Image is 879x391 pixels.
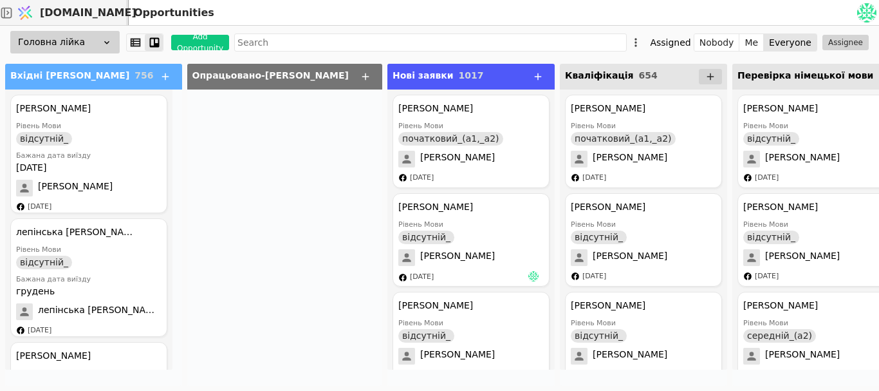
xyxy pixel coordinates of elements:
[528,271,539,281] img: Ан
[565,95,722,188] div: [PERSON_NAME]Рівень Мовипочатковий_(а1,_а2)[PERSON_NAME][DATE]
[743,200,818,214] div: [PERSON_NAME]
[16,326,25,335] img: facebook.svg
[13,1,129,25] a: [DOMAIN_NAME]
[743,132,799,146] div: відсутній_
[398,132,503,146] div: початковий_(а1,_а2)
[571,272,580,281] img: facebook.svg
[393,70,454,81] span: Нові заявки
[16,202,25,211] img: facebook.svg
[10,218,167,337] div: лепінська [PERSON_NAME]Рівень Мовивідсутній_Бажана дата виїздугруденьлепінська [PERSON_NAME][DATE]
[582,271,606,282] div: [DATE]
[420,249,495,266] span: [PERSON_NAME]
[398,329,454,343] div: відсутній_
[755,370,779,381] div: [DATE]
[571,102,645,115] div: [PERSON_NAME]
[393,95,550,188] div: [PERSON_NAME]Рівень Мовипочатковий_(а1,_а2)[PERSON_NAME][DATE]
[737,70,873,81] span: Перевірка німецької мови
[28,325,51,336] div: [DATE]
[571,132,676,146] div: початковий_(а1,_а2)
[163,35,229,50] a: Add Opportunity
[459,70,484,81] span: 1017
[129,5,214,21] h2: Opportunities
[398,200,473,214] div: [PERSON_NAME]
[410,173,434,184] div: [DATE]
[16,121,61,132] div: Рівень Мови
[10,31,120,53] div: Головна лійка
[398,102,473,115] div: [PERSON_NAME]
[571,318,616,329] div: Рівень Мови
[398,121,443,132] div: Рівень Мови
[16,256,72,269] div: відсутній_
[10,95,167,213] div: [PERSON_NAME]Рівень Мовивідсутній_Бажана дата виїзду[DATE][PERSON_NAME][DATE]
[571,121,616,132] div: Рівень Мови
[398,273,407,282] img: facebook.svg
[398,231,454,244] div: відсутній_
[582,173,606,184] div: [DATE]
[565,193,722,287] div: [PERSON_NAME]Рівень Мовивідсутній_[PERSON_NAME][DATE]
[410,272,434,283] div: [DATE]
[755,173,779,184] div: [DATE]
[38,180,113,196] span: [PERSON_NAME]
[639,70,658,81] span: 654
[743,272,752,281] img: facebook.svg
[134,70,153,81] span: 756
[743,299,818,312] div: [PERSON_NAME]
[398,220,443,231] div: Рівень Мови
[571,299,645,312] div: [PERSON_NAME]
[571,220,616,231] div: Рівень Мови
[743,220,788,231] div: Рівень Мови
[571,173,580,182] img: facebook.svg
[16,368,61,379] div: Рівень Мови
[410,370,434,381] div: [DATE]
[571,231,627,244] div: відсутній_
[571,329,627,343] div: відсутній_
[15,1,35,25] img: Logo
[10,70,129,81] span: Вхідні [PERSON_NAME]
[565,292,722,385] div: [PERSON_NAME]Рівень Мовивідсутній_[PERSON_NAME][DATE]
[393,292,550,385] div: [PERSON_NAME]Рівень Мовивідсутній_[PERSON_NAME][DATE]
[398,299,473,312] div: [PERSON_NAME]
[40,5,136,21] span: [DOMAIN_NAME]
[765,249,840,266] span: [PERSON_NAME]
[393,193,550,287] div: [PERSON_NAME]Рівень Мовивідсутній_[PERSON_NAME][DATE]Ан
[694,33,740,52] button: Nobody
[743,329,816,343] div: середній_(а2)
[582,370,606,381] div: [DATE]
[398,318,443,329] div: Рівень Мови
[420,151,495,167] span: [PERSON_NAME]
[398,173,407,182] img: facebook.svg
[743,318,788,329] div: Рівень Мови
[593,151,667,167] span: [PERSON_NAME]
[16,102,91,115] div: [PERSON_NAME]
[16,274,162,285] div: Бажана дата виїзду
[755,271,779,282] div: [DATE]
[16,245,61,256] div: Рівень Мови
[192,70,349,81] span: Опрацьовано-[PERSON_NAME]
[16,285,162,298] div: грудень
[743,121,788,132] div: Рівень Мови
[16,132,72,146] div: відсутній_
[743,102,818,115] div: [PERSON_NAME]
[739,33,764,52] button: Me
[234,33,627,52] input: Search
[822,35,869,50] button: Assignee
[765,151,840,167] span: [PERSON_NAME]
[171,35,229,50] button: Add Opportunity
[16,349,91,363] div: [PERSON_NAME]
[593,249,667,266] span: [PERSON_NAME]
[593,348,667,365] span: [PERSON_NAME]
[420,348,495,365] span: [PERSON_NAME]
[743,231,799,244] div: відсутній_
[571,200,645,214] div: [PERSON_NAME]
[743,173,752,182] img: facebook.svg
[38,303,162,320] span: лепінська [PERSON_NAME]
[650,33,690,52] div: Assigned
[764,33,817,52] button: Everyone
[765,348,840,365] span: [PERSON_NAME]
[857,3,876,23] img: fd4630185765f275fc86a5896eb00c8f
[16,151,162,162] div: Бажана дата виїзду
[28,202,51,213] div: [DATE]
[565,70,634,81] span: Кваліфікація
[16,225,138,239] div: лепінська [PERSON_NAME]
[16,161,162,175] div: [DATE]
